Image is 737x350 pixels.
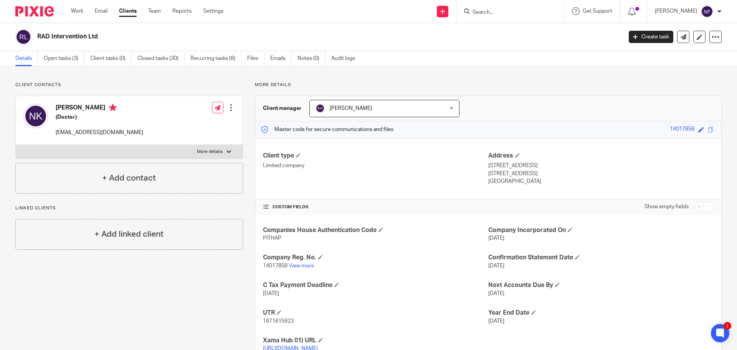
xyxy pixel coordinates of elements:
h2: RAD Intervention Ltd [37,33,501,41]
a: Team [148,7,161,15]
p: Linked clients [15,205,243,211]
p: Client contacts [15,82,243,88]
a: Clients [119,7,137,15]
a: Reports [172,7,192,15]
a: Client tasks (0) [90,51,132,66]
span: Get Support [583,8,612,14]
h4: CUSTOM FIELDS [263,204,488,210]
p: [STREET_ADDRESS] [488,170,714,177]
a: Work [71,7,83,15]
h4: + Add contact [102,172,156,184]
p: [PERSON_NAME] [655,7,697,15]
span: 1671615923 [263,318,294,324]
h3: Client manager [263,105,302,112]
span: [DATE] [488,263,504,269]
h4: Confirmation Statement Date [488,254,714,262]
h4: C Tax Payment Deadline [263,281,488,289]
div: 1 [724,322,731,330]
p: More details [255,82,722,88]
label: Show empty fields [644,203,689,211]
a: Emails [270,51,292,66]
h5: (Doctor) [56,113,143,121]
h4: Companies House Authentication Code [263,226,488,234]
img: svg%3E [15,29,31,45]
a: View more [289,263,314,269]
span: [DATE] [488,291,504,296]
a: Open tasks (3) [44,51,84,66]
span: PITHAP [263,236,281,241]
div: 14017858 [670,125,694,134]
h4: Next Accounts Due By [488,281,714,289]
h4: Address [488,152,714,160]
p: [EMAIL_ADDRESS][DOMAIN_NAME] [56,129,143,136]
span: [DATE] [488,318,504,324]
a: Create task [629,31,673,43]
a: Files [247,51,264,66]
h4: Xama Hub 01) URL [263,337,488,345]
span: 14017858 [263,263,288,269]
h4: Year End Date [488,309,714,317]
input: Search [472,9,541,16]
a: Recurring tasks (6) [190,51,241,66]
img: svg%3E [701,5,713,18]
img: Pixie [15,6,54,17]
span: [DATE] [263,291,279,296]
p: [GEOGRAPHIC_DATA] [488,177,714,185]
p: More details [197,149,223,155]
a: Email [95,7,107,15]
img: svg%3E [23,104,48,128]
p: Limited company [263,162,488,169]
h4: [PERSON_NAME] [56,104,143,113]
h4: Company Incorporated On [488,226,714,234]
a: Details [15,51,38,66]
i: Primary [109,104,117,111]
h4: Company Reg. No. [263,254,488,262]
p: Master code for secure communications and files [261,126,393,133]
span: [DATE] [488,236,504,241]
img: svg%3E [316,104,325,113]
a: Closed tasks (30) [137,51,185,66]
h4: Client type [263,152,488,160]
span: [PERSON_NAME] [330,106,372,111]
a: Notes (0) [297,51,326,66]
a: Audit logs [331,51,361,66]
h4: UTR [263,309,488,317]
a: Settings [203,7,223,15]
h4: + Add linked client [94,228,164,240]
p: [STREET_ADDRESS] [488,162,714,169]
